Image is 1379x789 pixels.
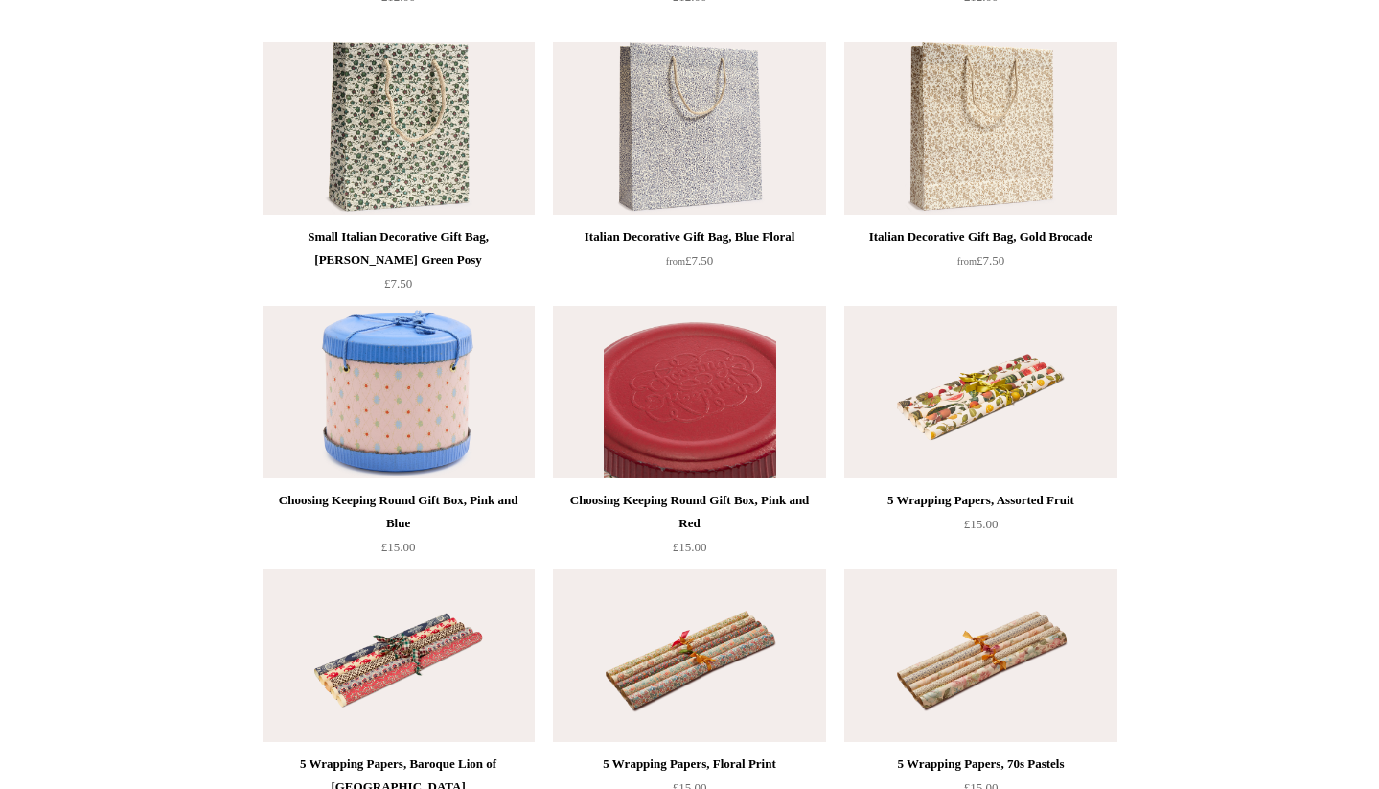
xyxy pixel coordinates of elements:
a: Italian Decorative Gift Bag, Gold Brocade from£7.50 [844,225,1116,304]
a: Choosing Keeping Round Gift Box, Pink and Red £15.00 [553,489,825,568]
a: Choosing Keeping Round Gift Box, Pink and Red Choosing Keeping Round Gift Box, Pink and Red [553,306,825,478]
img: 5 Wrapping Papers, Baroque Lion of Venice [263,569,535,742]
div: Italian Decorative Gift Bag, Blue Floral [558,225,820,248]
a: Choosing Keeping Round Gift Box, Pink and Blue £15.00 [263,489,535,568]
div: 5 Wrapping Papers, 70s Pastels [849,753,1112,776]
div: Choosing Keeping Round Gift Box, Pink and Blue [267,489,530,535]
a: 5 Wrapping Papers, Baroque Lion of Venice 5 Wrapping Papers, Baroque Lion of Venice [263,569,535,742]
img: Italian Decorative Gift Bag, Blue Floral [553,42,825,215]
img: Small Italian Decorative Gift Bag, Remondini Green Posy [263,42,535,215]
a: Small Italian Decorative Gift Bag, [PERSON_NAME] Green Posy £7.50 [263,225,535,304]
a: 5 Wrapping Papers, Floral Print 5 Wrapping Papers, Floral Print [553,569,825,742]
img: 5 Wrapping Papers, 70s Pastels [844,569,1116,742]
div: 5 Wrapping Papers, Assorted Fruit [849,489,1112,512]
span: from [666,256,685,267]
a: Small Italian Decorative Gift Bag, Remondini Green Posy Small Italian Decorative Gift Bag, Remond... [263,42,535,215]
span: £15.00 [381,540,416,554]
span: £15.00 [964,517,999,531]
span: £15.00 [673,540,707,554]
img: Choosing Keeping Round Gift Box, Pink and Blue [263,306,535,478]
div: 5 Wrapping Papers, Floral Print [558,753,820,776]
a: Italian Decorative Gift Bag, Blue Floral Italian Decorative Gift Bag, Blue Floral [553,42,825,215]
div: Choosing Keeping Round Gift Box, Pink and Red [558,489,820,535]
a: 5 Wrapping Papers, 70s Pastels 5 Wrapping Papers, 70s Pastels [844,569,1116,742]
a: Italian Decorative Gift Bag, Blue Floral from£7.50 [553,225,825,304]
img: 5 Wrapping Papers, Assorted Fruit [844,306,1116,478]
a: 5 Wrapping Papers, Assorted Fruit £15.00 [844,489,1116,568]
a: Choosing Keeping Round Gift Box, Pink and Blue Choosing Keeping Round Gift Box, Pink and Blue [263,306,535,478]
div: Small Italian Decorative Gift Bag, [PERSON_NAME] Green Posy [267,225,530,271]
img: Choosing Keeping Round Gift Box, Pink and Red [553,306,825,478]
div: Italian Decorative Gift Bag, Gold Brocade [849,225,1112,248]
img: 5 Wrapping Papers, Floral Print [553,569,825,742]
span: £7.50 [384,276,412,290]
img: Italian Decorative Gift Bag, Gold Brocade [844,42,1116,215]
a: 5 Wrapping Papers, Assorted Fruit 5 Wrapping Papers, Assorted Fruit [844,306,1116,478]
span: from [957,256,977,267]
a: Italian Decorative Gift Bag, Gold Brocade Italian Decorative Gift Bag, Gold Brocade [844,42,1116,215]
span: £7.50 [957,253,1004,267]
span: £7.50 [666,253,713,267]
